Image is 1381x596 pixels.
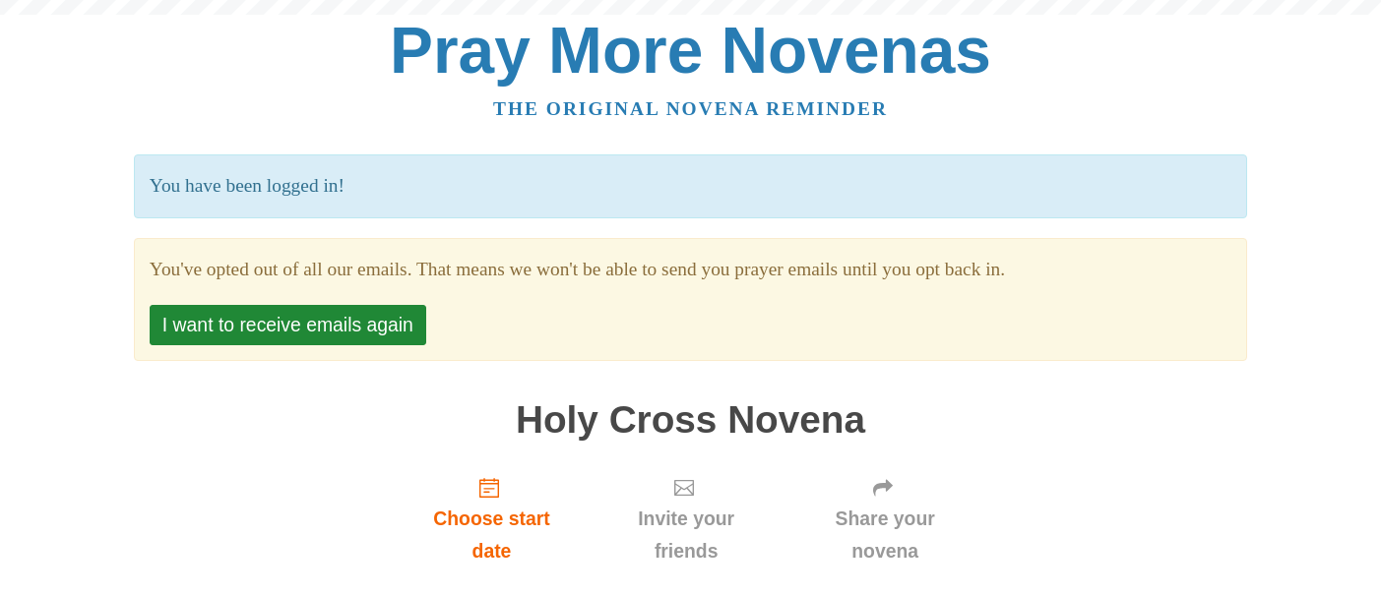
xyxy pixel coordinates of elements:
[804,503,967,567] span: Share your novena
[415,503,569,567] span: Choose start date
[396,399,986,442] h1: Holy Cross Novena
[607,503,764,567] span: Invite your friends
[150,305,426,345] button: I want to receive emails again
[390,14,991,87] a: Pray More Novenas
[134,154,1247,218] p: You have been logged in!
[396,460,589,577] a: Choose start date
[150,254,1231,286] section: You've opted out of all our emails. That means we won't be able to send you prayer emails until y...
[493,98,888,119] a: The original novena reminder
[785,460,986,577] div: Click "Next" to confirm your start date first.
[588,460,784,577] div: Click "Next" to confirm your start date first.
